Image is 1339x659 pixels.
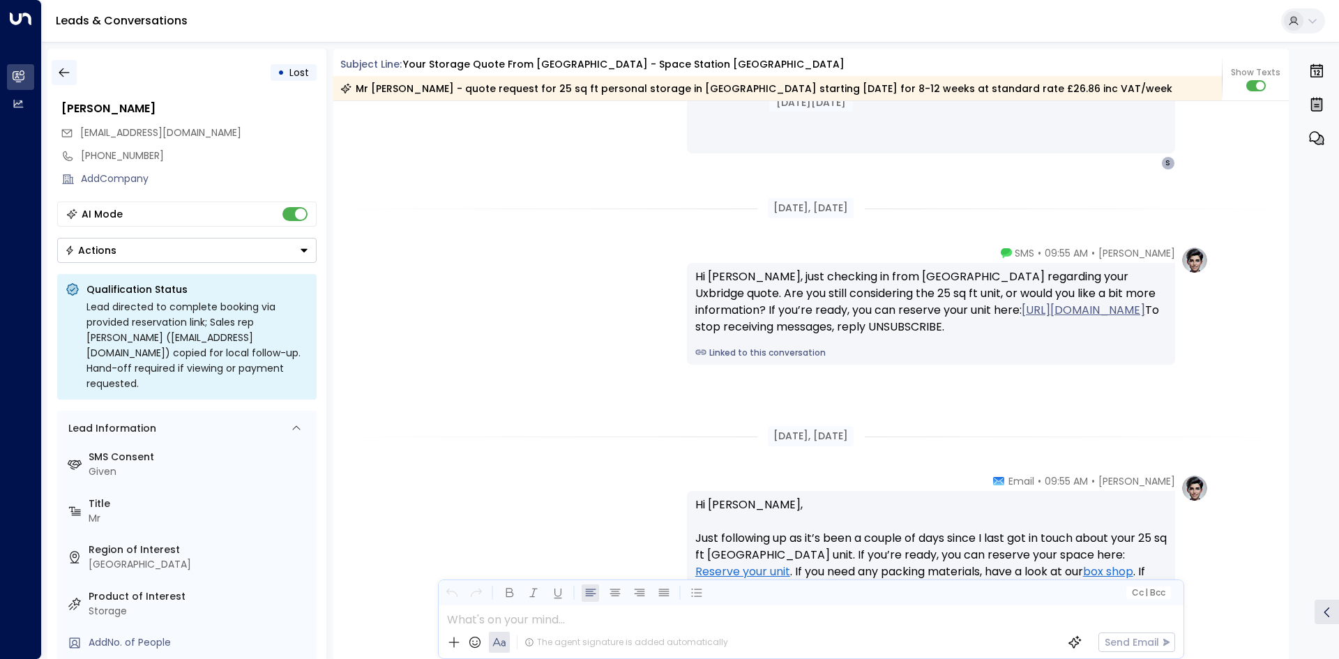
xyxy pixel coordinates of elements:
[1098,246,1175,260] span: [PERSON_NAME]
[695,347,1167,359] a: Linked to this conversation
[1038,474,1041,488] span: •
[1231,66,1280,79] span: Show Texts
[89,604,311,619] div: Storage
[289,66,309,79] span: Lost
[467,584,485,602] button: Redo
[769,93,853,112] div: [DATE][DATE]
[65,244,116,257] div: Actions
[80,126,241,139] span: [EMAIL_ADDRESS][DOMAIN_NAME]
[695,497,1167,614] p: Hi [PERSON_NAME], Just following up as it’s been a couple of days since I last got in touch about...
[768,426,854,446] div: [DATE], [DATE]
[89,543,311,557] label: Region of Interest
[57,238,317,263] div: Button group with a nested menu
[56,13,188,29] a: Leads & Conversations
[82,207,123,221] div: AI Mode
[1091,474,1095,488] span: •
[1181,246,1209,274] img: profile-logo.png
[81,149,317,163] div: [PHONE_NUMBER]
[1008,474,1034,488] span: Email
[695,268,1167,335] div: Hi [PERSON_NAME], just checking in from [GEOGRAPHIC_DATA] regarding your Uxbridge quote. Are you ...
[86,299,308,391] div: Lead directed to complete booking via provided reservation link; Sales rep [PERSON_NAME] ([EMAIL_...
[1045,246,1088,260] span: 09:55 AM
[89,557,311,572] div: [GEOGRAPHIC_DATA]
[89,635,311,650] div: AddNo. of People
[695,563,790,580] a: Reserve your unit
[80,126,241,140] span: sojjx12@gmail.com
[89,464,311,479] div: Given
[278,60,285,85] div: •
[1038,246,1041,260] span: •
[81,172,317,186] div: AddCompany
[1083,563,1133,580] a: box shop
[89,450,311,464] label: SMS Consent
[340,57,402,71] span: Subject Line:
[63,421,156,436] div: Lead Information
[89,497,311,511] label: Title
[89,511,311,526] div: Mr
[443,584,460,602] button: Undo
[768,198,854,218] div: [DATE], [DATE]
[1126,586,1170,600] button: Cc|Bcc
[86,282,308,296] p: Qualification Status
[1181,474,1209,502] img: profile-logo.png
[1022,302,1145,319] a: [URL][DOMAIN_NAME]
[89,589,311,604] label: Product of Interest
[340,82,1172,96] div: Mr [PERSON_NAME] - quote request for 25 sq ft personal storage in [GEOGRAPHIC_DATA] starting [DAT...
[1131,588,1165,598] span: Cc Bcc
[403,57,845,72] div: Your storage quote from [GEOGRAPHIC_DATA] - Space Station [GEOGRAPHIC_DATA]
[1015,246,1034,260] span: SMS
[1098,474,1175,488] span: [PERSON_NAME]
[1091,246,1095,260] span: •
[61,100,317,117] div: [PERSON_NAME]
[57,238,317,263] button: Actions
[1045,474,1088,488] span: 09:55 AM
[1161,156,1175,170] div: S
[524,636,728,649] div: The agent signature is added automatically
[1145,588,1148,598] span: |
